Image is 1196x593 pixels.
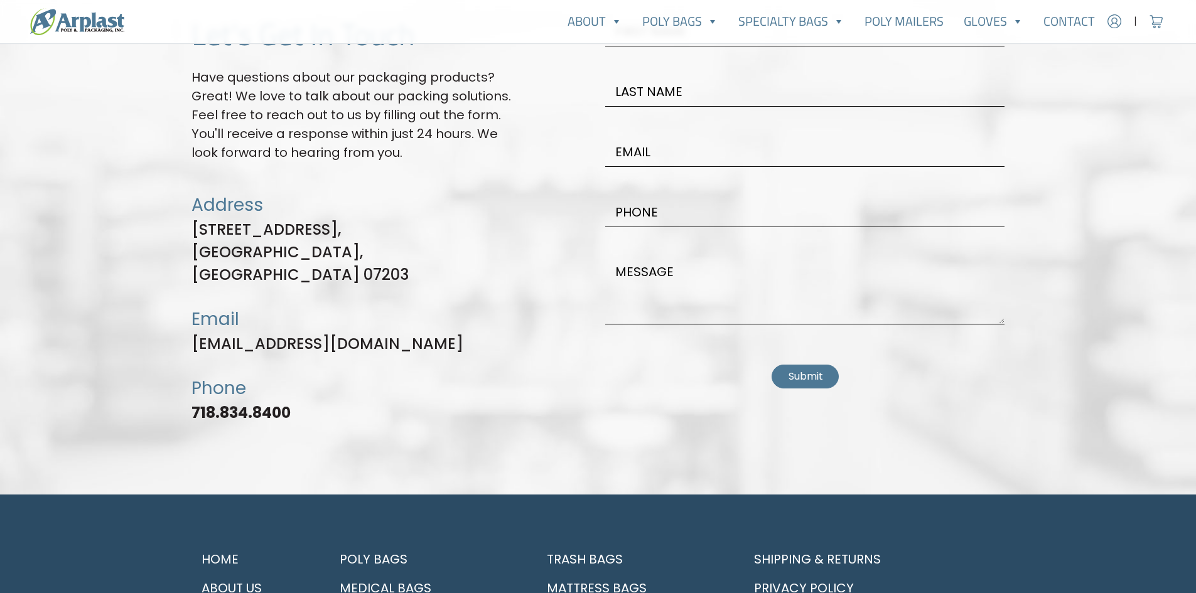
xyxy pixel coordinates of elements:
[605,137,1005,167] input: Email
[191,16,522,53] h2: Let's Get In Touch
[605,16,1005,388] form: Contact form
[605,77,1005,107] input: Last Name
[191,333,463,354] a: [EMAIL_ADDRESS][DOMAIN_NAME]
[605,197,1005,227] input: Phone
[744,545,1005,574] a: Shipping & Returns
[632,9,728,34] a: Poly Bags
[30,8,124,35] img: logo
[854,9,954,34] a: Poly Mailers
[954,9,1033,34] a: Gloves
[1033,9,1105,34] a: Contact
[191,68,522,162] p: Have questions about our packaging products? Great! We love to talk about our packing solutions. ...
[191,375,522,402] p: Phone
[537,545,729,574] a: Trash Bags
[772,365,838,388] button: Submit
[558,9,632,34] a: About
[191,192,522,218] p: Address
[191,218,522,286] p: [STREET_ADDRESS], [GEOGRAPHIC_DATA], [GEOGRAPHIC_DATA] 07203
[191,545,315,574] a: Home
[728,9,854,34] a: Specialty Bags
[191,306,522,333] p: Email
[1134,14,1137,29] span: |
[330,545,522,574] a: Poly Bags
[191,402,291,423] a: 718.834.8400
